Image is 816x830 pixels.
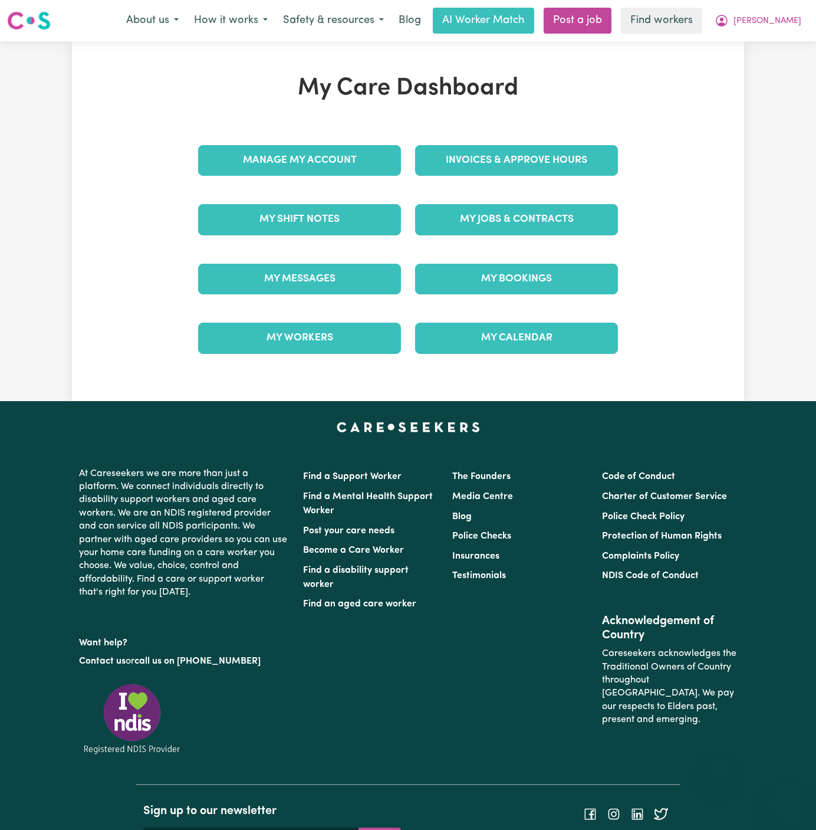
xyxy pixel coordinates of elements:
a: Find a Mental Health Support Worker [303,492,433,516]
a: Media Centre [452,492,513,501]
a: Follow Careseekers on LinkedIn [630,809,644,819]
a: Testimonials [452,571,506,580]
a: Police Checks [452,532,511,541]
a: The Founders [452,472,511,481]
a: Find workers [621,8,702,34]
a: My Bookings [415,264,618,294]
a: Insurances [452,552,499,561]
a: Find an aged care worker [303,599,416,609]
a: Post a job [544,8,611,34]
h2: Sign up to our newsletter [143,804,401,818]
h1: My Care Dashboard [191,74,625,103]
h2: Acknowledgement of Country [602,614,737,642]
button: About us [119,8,186,33]
a: Follow Careseekers on Instagram [607,809,621,819]
a: Careseekers home page [337,422,480,432]
a: Find a Support Worker [303,472,402,481]
a: Charter of Customer Service [602,492,727,501]
a: My Workers [198,323,401,353]
a: My Jobs & Contracts [415,204,618,235]
a: Manage My Account [198,145,401,176]
a: Post your care needs [303,526,394,536]
img: Registered NDIS provider [79,682,185,756]
a: Blog [391,8,428,34]
span: [PERSON_NAME] [733,15,801,28]
iframe: Button to launch messaging window [769,783,807,821]
a: My Calendar [415,323,618,353]
a: Follow Careseekers on Facebook [583,809,597,819]
a: Find a disability support worker [303,566,409,589]
a: Follow Careseekers on Twitter [654,809,668,819]
a: Blog [452,512,472,521]
p: At Careseekers we are more than just a platform. We connect individuals directly to disability su... [79,462,289,604]
p: or [79,650,289,672]
a: call us on [PHONE_NUMBER] [134,657,261,666]
a: Code of Conduct [602,472,675,481]
img: Careseekers logo [7,10,51,31]
a: AI Worker Match [433,8,534,34]
a: Become a Care Worker [303,546,404,555]
a: Invoices & Approve Hours [415,145,618,176]
p: Careseekers acknowledges the Traditional Owners of Country throughout [GEOGRAPHIC_DATA]. We pay o... [602,642,737,731]
a: My Messages [198,264,401,294]
button: My Account [707,8,809,33]
a: Protection of Human Rights [602,532,722,541]
iframe: Close message [706,754,729,778]
a: Careseekers logo [7,7,51,34]
button: Safety & resources [275,8,391,33]
a: Police Check Policy [602,512,685,521]
a: Complaints Policy [602,552,679,561]
p: Want help? [79,632,289,649]
a: My Shift Notes [198,204,401,235]
button: How it works [186,8,275,33]
a: Contact us [79,657,126,666]
a: NDIS Code of Conduct [602,571,699,580]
